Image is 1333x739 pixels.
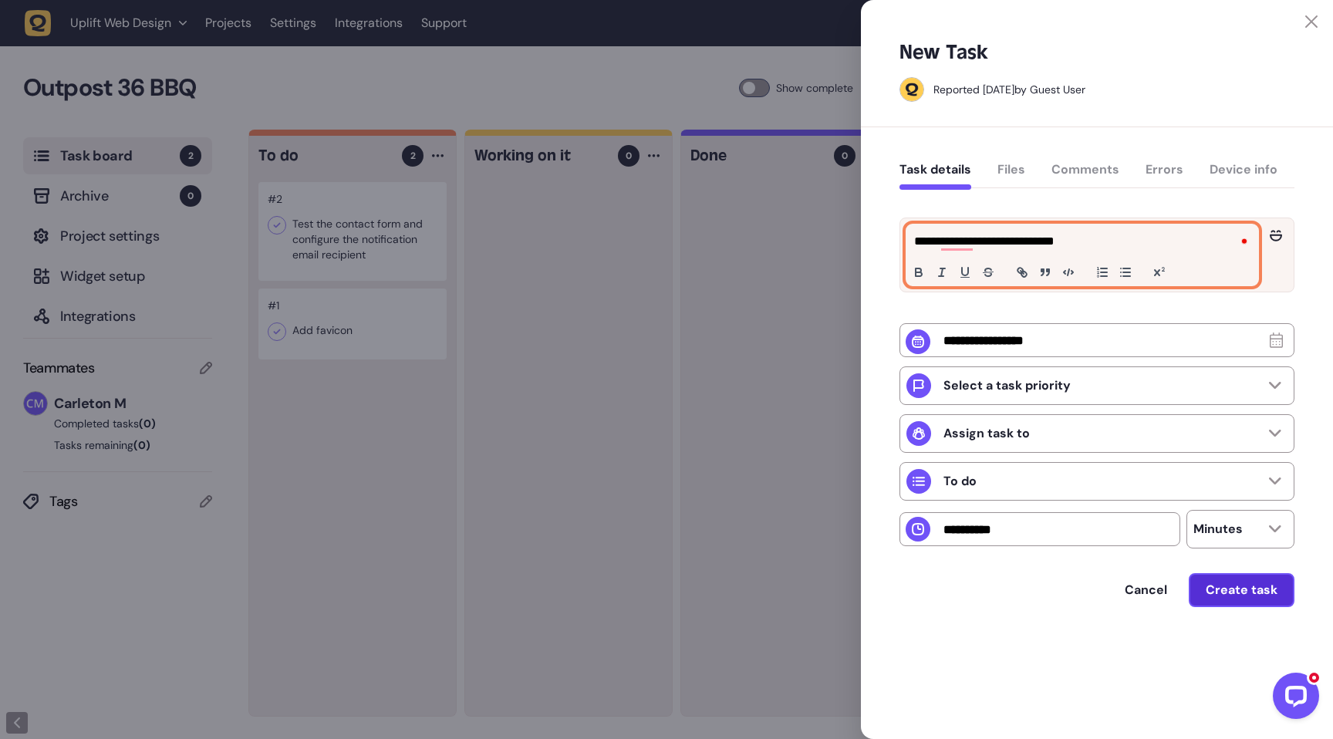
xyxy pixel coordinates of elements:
[933,83,1014,96] div: Reported [DATE]
[1189,573,1294,607] button: Create task
[1260,666,1325,731] iframe: LiveChat chat widget
[943,426,1030,441] p: Assign task to
[1193,521,1243,537] p: Minutes
[1125,582,1167,598] span: Cancel
[1109,575,1183,606] button: Cancel
[899,40,988,65] h5: New Task
[933,82,1085,97] div: by Guest User
[900,78,923,101] img: Guest User
[899,162,971,190] button: Task details
[906,224,1258,285] div: To enrich screen reader interactions, please activate Accessibility in Grammarly extension settings
[943,378,1071,393] p: Select a task priority
[943,474,977,489] p: To do
[1206,582,1277,598] span: Create task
